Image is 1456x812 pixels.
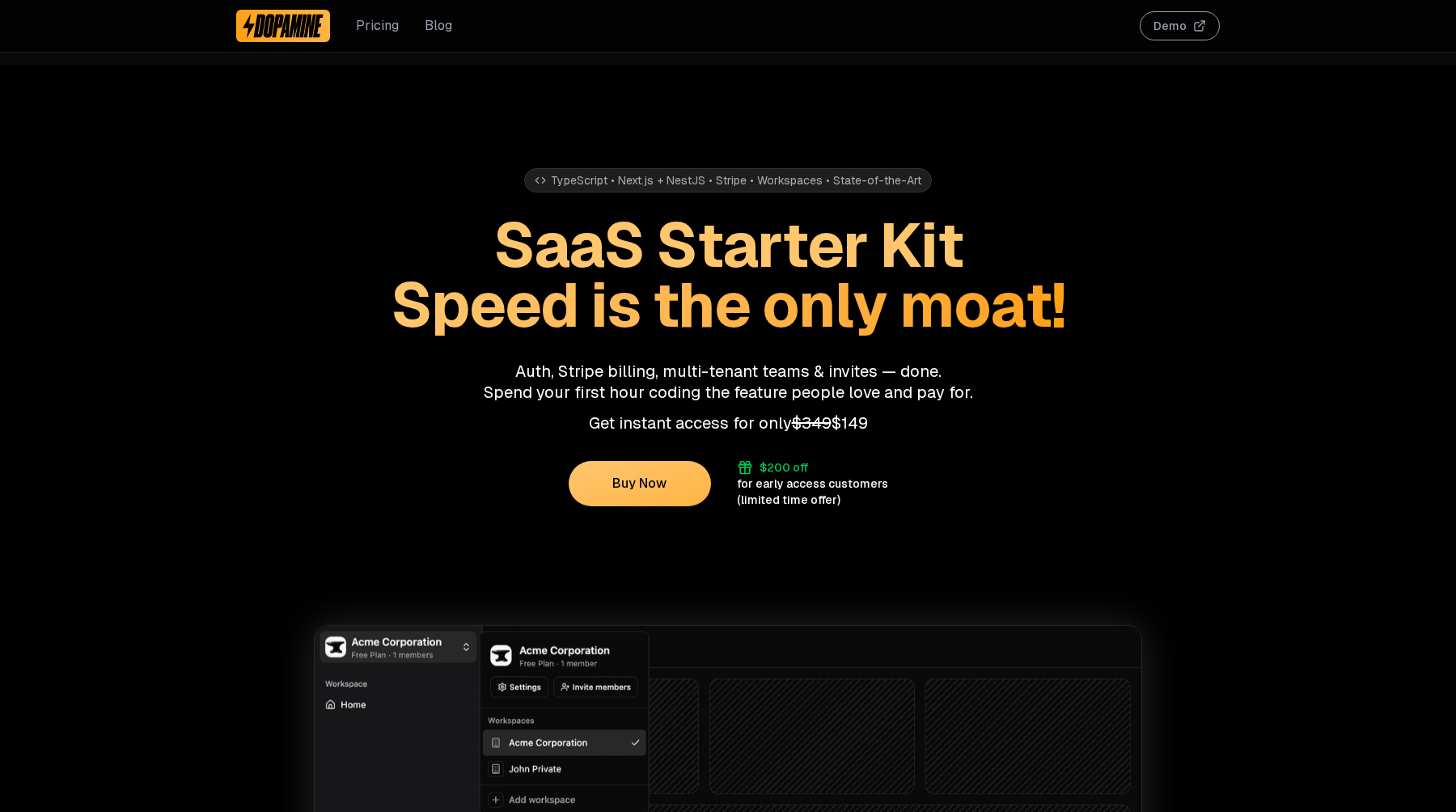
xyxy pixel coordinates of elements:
[493,205,963,285] span: SaaS Starter Kit
[524,168,932,192] div: TypeScript • Next.js + NestJS • Stripe • Workspaces • State-of-the-Art
[569,461,711,506] button: Buy Now
[243,13,324,39] img: Dopamine
[391,265,1065,345] span: Speed is the only moat!
[737,492,840,508] div: (limited time offer)
[236,10,330,42] a: Dopamine
[236,412,1220,433] p: Get instant access for only $149
[737,476,888,492] div: for early access customers
[1140,11,1220,40] button: Demo
[425,16,452,36] a: Blog
[760,459,808,476] div: $200 off
[356,16,399,36] a: Pricing
[792,412,832,433] span: $349
[236,361,1220,403] p: Auth, Stripe billing, multi-tenant teams & invites — done. Spend your first hour coding the featu...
